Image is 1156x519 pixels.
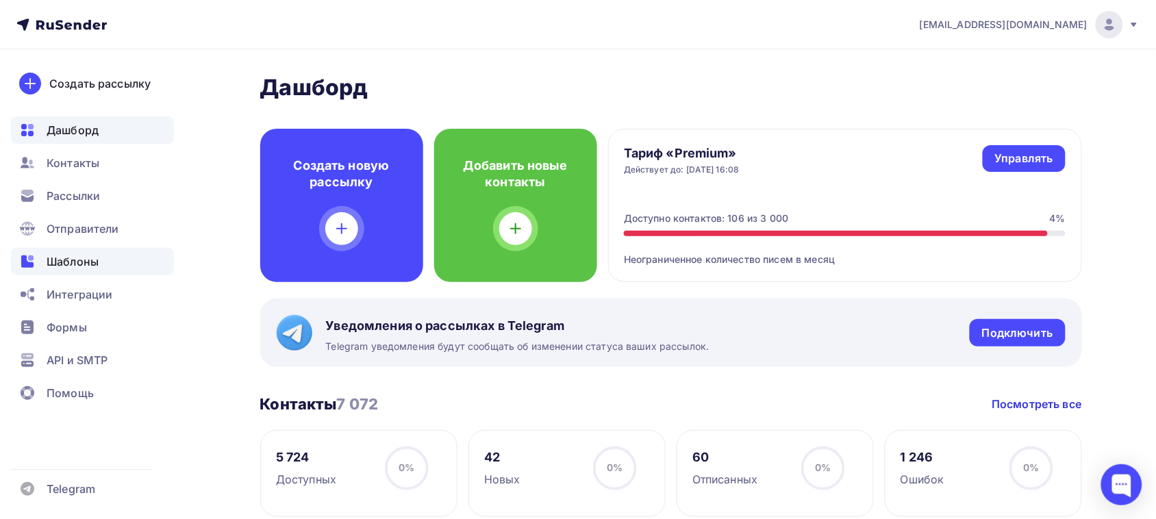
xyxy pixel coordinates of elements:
div: 1 246 [901,449,944,466]
h4: Тариф «Premium» [624,145,740,162]
span: 0% [815,461,831,473]
div: 60 [692,449,757,466]
a: Посмотреть все [992,396,1082,412]
span: Формы [47,319,87,336]
a: [EMAIL_ADDRESS][DOMAIN_NAME] [920,11,1140,38]
div: Доступно контактов: 106 из 3 000 [624,212,788,225]
span: [EMAIL_ADDRESS][DOMAIN_NAME] [920,18,1088,31]
span: 0% [1023,461,1039,473]
span: Контакты [47,155,99,171]
div: Отписанных [692,471,757,488]
h3: Контакты [260,394,379,414]
span: Telegram [47,481,95,497]
span: 0% [607,461,623,473]
a: Контакты [11,149,174,177]
a: Отправители [11,215,174,242]
span: Шаблоны [47,253,99,270]
div: 42 [484,449,520,466]
span: Рассылки [47,188,100,204]
a: Шаблоны [11,248,174,275]
span: API и SMTP [47,352,108,368]
div: Создать рассылку [49,75,151,92]
div: Ошибок [901,471,944,488]
span: 7 072 [337,395,379,413]
span: Дашборд [47,122,99,138]
h4: Добавить новые контакты [456,157,575,190]
h4: Создать новую рассылку [282,157,401,190]
a: Формы [11,314,174,341]
div: 4% [1050,212,1066,225]
div: 5 724 [276,449,336,466]
div: Новых [484,471,520,488]
span: 0% [399,461,414,473]
a: Дашборд [11,116,174,144]
span: Telegram уведомления будут сообщать об изменении статуса ваших рассылок. [326,340,709,353]
div: Доступных [276,471,336,488]
span: Отправители [47,220,119,237]
div: Неограниченное количество писем в месяц [624,236,1066,266]
span: Уведомления о рассылках в Telegram [326,318,709,334]
span: Интеграции [47,286,112,303]
div: Действует до: [DATE] 16:08 [624,164,740,175]
span: Помощь [47,385,94,401]
div: Подключить [982,325,1053,341]
a: Рассылки [11,182,174,210]
h2: Дашборд [260,74,1082,101]
div: Управлять [995,151,1053,166]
